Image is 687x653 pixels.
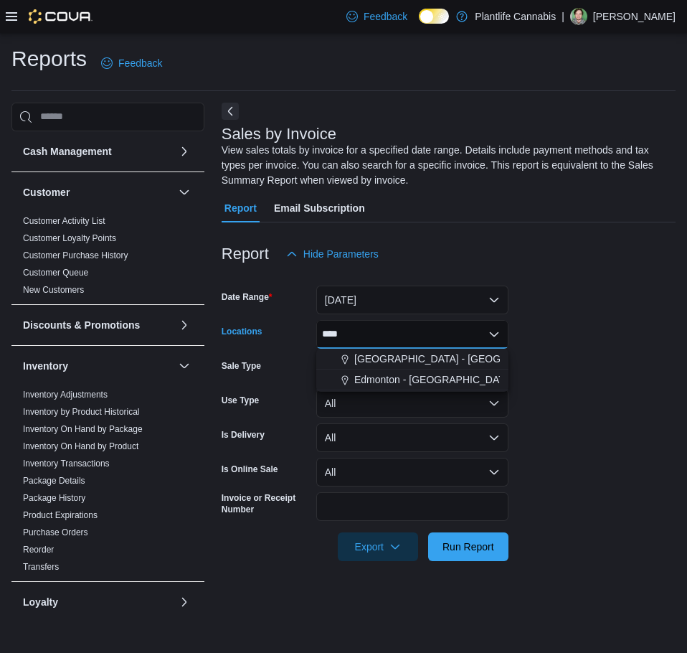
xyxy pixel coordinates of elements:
[23,562,59,572] a: Transfers
[224,194,257,222] span: Report
[23,407,140,417] a: Inventory by Product Historical
[570,8,587,25] div: Rian Lamontagne
[176,184,193,201] button: Customer
[23,144,112,159] h3: Cash Management
[222,143,668,188] div: View sales totals by invoice for a specified date range. Details include payment methods and tax ...
[222,326,262,337] label: Locations
[222,395,259,406] label: Use Type
[475,8,556,25] p: Plantlife Cannabis
[23,544,54,555] span: Reorder
[23,527,88,537] a: Purchase Orders
[23,459,110,469] a: Inventory Transactions
[23,185,173,199] button: Customer
[442,540,494,554] span: Run Report
[176,316,193,334] button: Discounts & Promotions
[316,349,508,370] button: [GEOGRAPHIC_DATA] - [GEOGRAPHIC_DATA]
[316,423,508,452] button: All
[23,232,116,244] span: Customer Loyalty Points
[341,2,413,31] a: Feedback
[354,372,542,387] span: Edmonton - [GEOGRAPHIC_DATA] South
[364,9,407,24] span: Feedback
[316,370,508,390] button: Edmonton - [GEOGRAPHIC_DATA] South
[346,532,409,561] span: Export
[222,245,269,263] h3: Report
[23,545,54,555] a: Reorder
[316,286,508,314] button: [DATE]
[23,267,88,278] span: Customer Queue
[23,250,128,260] a: Customer Purchase History
[428,532,508,561] button: Run Report
[23,185,70,199] h3: Customer
[316,349,508,390] div: Choose from the following options
[23,144,173,159] button: Cash Management
[176,593,193,611] button: Loyalty
[316,389,508,418] button: All
[222,429,265,441] label: Is Delivery
[23,318,140,332] h3: Discounts & Promotions
[23,390,108,400] a: Inventory Adjustments
[23,441,138,451] a: Inventory On Hand by Product
[23,216,105,226] a: Customer Activity List
[11,44,87,73] h1: Reports
[23,492,85,504] span: Package History
[23,441,138,452] span: Inventory On Hand by Product
[118,56,162,70] span: Feedback
[23,527,88,538] span: Purchase Orders
[419,9,449,24] input: Dark Mode
[593,8,676,25] p: [PERSON_NAME]
[29,9,93,24] img: Cova
[222,360,261,372] label: Sale Type
[23,250,128,261] span: Customer Purchase History
[23,595,58,609] h3: Loyalty
[303,247,379,261] span: Hide Parameters
[11,212,204,304] div: Customer
[23,493,85,503] a: Package History
[176,143,193,160] button: Cash Management
[23,318,173,332] button: Discounts & Promotions
[23,424,143,434] a: Inventory On Hand by Package
[23,561,59,573] span: Transfers
[562,8,564,25] p: |
[23,215,105,227] span: Customer Activity List
[23,423,143,435] span: Inventory On Hand by Package
[95,49,168,77] a: Feedback
[23,359,173,373] button: Inventory
[222,291,273,303] label: Date Range
[280,240,384,268] button: Hide Parameters
[222,492,311,515] label: Invoice or Receipt Number
[338,532,418,561] button: Export
[23,510,98,520] a: Product Expirations
[23,458,110,469] span: Inventory Transactions
[23,406,140,418] span: Inventory by Product Historical
[222,464,278,475] label: Is Online Sale
[23,233,116,243] a: Customer Loyalty Points
[23,284,84,296] span: New Customers
[23,389,108,400] span: Inventory Adjustments
[354,352,572,366] span: [GEOGRAPHIC_DATA] - [GEOGRAPHIC_DATA]
[274,194,365,222] span: Email Subscription
[222,126,336,143] h3: Sales by Invoice
[11,386,204,581] div: Inventory
[23,476,85,486] a: Package Details
[23,595,173,609] button: Loyalty
[23,509,98,521] span: Product Expirations
[488,329,500,340] button: Close list of options
[23,359,68,373] h3: Inventory
[23,285,84,295] a: New Customers
[176,357,193,375] button: Inventory
[23,268,88,278] a: Customer Queue
[316,458,508,487] button: All
[222,103,239,120] button: Next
